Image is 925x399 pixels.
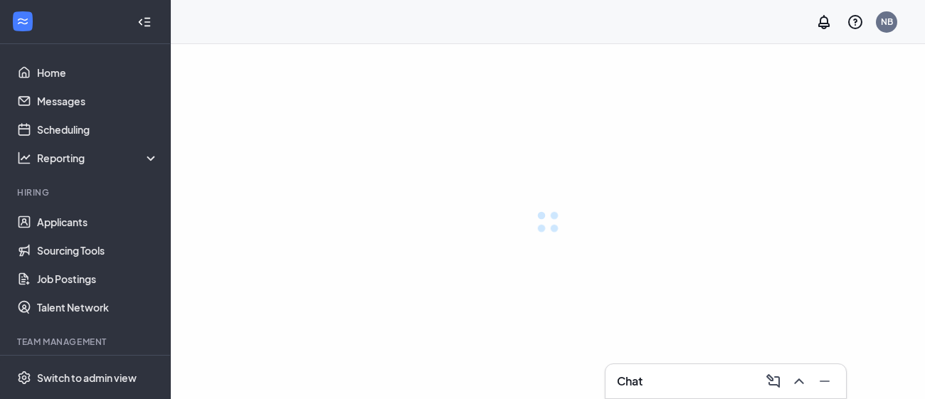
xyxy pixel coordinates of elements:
div: Team Management [17,336,156,348]
svg: Notifications [815,14,832,31]
svg: Analysis [17,151,31,165]
a: Home [37,58,159,87]
svg: Collapse [137,15,152,29]
a: Talent Network [37,293,159,321]
a: Scheduling [37,115,159,144]
svg: Settings [17,371,31,385]
a: Messages [37,87,159,115]
button: ChevronUp [786,370,809,393]
svg: Minimize [816,373,833,390]
a: Job Postings [37,265,159,293]
svg: ChevronUp [791,373,808,390]
svg: QuestionInfo [847,14,864,31]
button: ComposeMessage [761,370,783,393]
div: NB [881,16,893,28]
svg: WorkstreamLogo [16,14,30,28]
h3: Chat [617,373,643,389]
button: Minimize [812,370,835,393]
div: Hiring [17,186,156,198]
svg: ComposeMessage [765,373,782,390]
a: Applicants [37,208,159,236]
a: Sourcing Tools [37,236,159,265]
div: Switch to admin view [37,371,137,385]
div: Reporting [37,151,159,165]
